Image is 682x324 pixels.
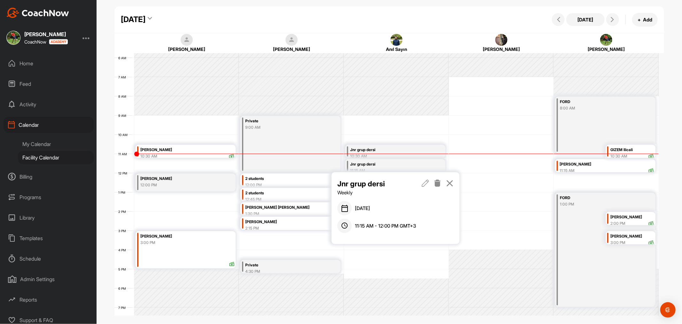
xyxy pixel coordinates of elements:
[337,189,409,197] div: Weekly
[245,204,339,211] div: [PERSON_NAME] [PERSON_NAME]
[6,8,69,18] img: CoachNow
[560,168,575,174] div: 11:15 AM
[4,76,94,92] div: Feed
[4,117,94,133] div: Calendar
[350,161,428,168] div: Jnr grup dersi
[114,248,132,252] div: 4 PM
[114,306,132,310] div: 7 PM
[181,34,193,46] img: square_default-ef6cabf814de5a2bf16c804365e32c732080f9872bdf737d349900a9daf73cf9.png
[114,229,132,233] div: 3 PM
[114,171,134,175] div: 12 PM
[114,210,132,214] div: 2 PM
[600,34,612,46] img: square_0221d115ea49f605d8705f6c24cfd99a.jpg
[245,190,339,197] div: 2 students
[245,218,339,226] div: [PERSON_NAME]
[140,233,234,240] div: [PERSON_NAME]
[560,201,638,207] div: 1:00 PM
[610,214,654,221] div: [PERSON_NAME]
[245,182,262,188] div: 12:00 PM
[350,168,428,174] div: 11:15 AM
[4,96,94,112] div: Activity
[18,151,94,164] div: Facility Calendar
[560,105,638,111] div: 8:00 AM
[560,161,654,168] div: [PERSON_NAME]
[143,46,230,53] div: [PERSON_NAME]
[560,194,638,202] div: FORD
[610,233,654,240] div: [PERSON_NAME]
[4,169,94,185] div: Billing
[4,189,94,205] div: Programs
[18,137,94,151] div: My Calendar
[560,98,638,106] div: FORD
[114,287,132,290] div: 6 PM
[24,32,68,37] div: [PERSON_NAME]
[140,182,218,188] div: 12:00 PM
[4,292,94,308] div: Reports
[245,225,259,231] div: 2:15 PM
[353,46,440,53] div: Anıl Sayın
[458,46,545,53] div: [PERSON_NAME]
[350,153,428,159] div: 10:30 AM
[337,178,409,189] p: Jnr grup dersi
[245,117,323,125] div: Private
[4,271,94,287] div: Admin Settings
[4,55,94,71] div: Home
[114,94,133,98] div: 8 AM
[114,190,132,194] div: 1 PM
[140,240,155,246] div: 3:00 PM
[245,197,262,202] div: 12:45 PM
[6,31,20,45] img: square_0221d115ea49f605d8705f6c24cfd99a.jpg
[245,175,339,182] div: 2 students
[140,153,157,159] div: 10:30 AM
[140,175,218,182] div: [PERSON_NAME]
[4,210,94,226] div: Library
[563,46,650,53] div: [PERSON_NAME]
[24,39,68,45] div: CoachNow
[245,269,323,274] div: 4:30 PM
[286,34,298,46] img: square_default-ef6cabf814de5a2bf16c804365e32c732080f9872bdf737d349900a9daf73cf9.png
[632,13,658,27] button: +Add
[355,205,370,212] span: [DATE]
[610,240,625,246] div: 3:00 PM
[140,146,234,154] div: [PERSON_NAME]
[610,153,627,159] div: 10:30 AM
[495,34,507,46] img: square_a5af11bd6a9eaf2830e86d991feef856.jpg
[245,211,259,217] div: 1:30 PM
[4,230,94,246] div: Templates
[355,223,416,230] span: 11:15 AM - 12:00 PM GMT+3
[248,46,335,53] div: [PERSON_NAME]
[114,56,133,60] div: 6 AM
[114,152,133,156] div: 11 AM
[114,114,133,117] div: 9 AM
[245,125,323,130] div: 9:00 AM
[245,262,323,269] div: Private
[121,14,145,25] div: [DATE]
[566,13,605,26] button: [DATE]
[4,251,94,267] div: Schedule
[660,302,676,318] div: Open Intercom Messenger
[350,146,428,154] div: Jnr grup dersi
[390,34,403,46] img: square_9586089d7e11ec01d9bb61086f6e34e5.jpg
[114,267,132,271] div: 5 PM
[610,146,654,154] div: GIZEM Ilicali
[114,75,132,79] div: 7 AM
[114,133,134,137] div: 10 AM
[638,16,641,23] span: +
[610,221,625,226] div: 2:00 PM
[49,39,68,45] img: CoachNow acadmey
